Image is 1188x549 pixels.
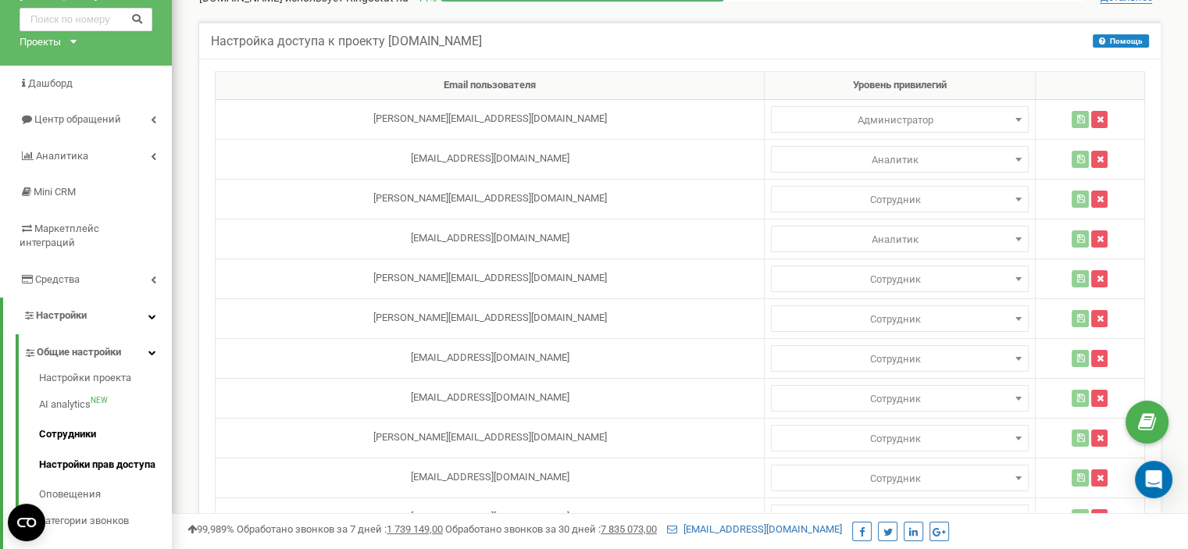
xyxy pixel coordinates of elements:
a: Категории звонков [39,510,172,529]
span: Аналитика [36,150,88,162]
td: [PERSON_NAME][EMAIL_ADDRESS][DOMAIN_NAME] [216,418,765,458]
u: 1 739 149,00 [387,523,443,535]
span: Средства [35,273,80,285]
span: Сотрудник [776,348,1023,370]
span: Сотрудник [776,189,1023,211]
span: Аналитик [776,229,1023,251]
th: Уровень привилегий [764,72,1035,100]
td: [PERSON_NAME][EMAIL_ADDRESS][DOMAIN_NAME] [216,179,765,219]
a: Настройки проекта [39,371,172,390]
td: [PERSON_NAME][EMAIL_ADDRESS][DOMAIN_NAME] [216,258,765,298]
span: 99,989% [187,523,234,535]
h5: Настройка доступа к проекту [DOMAIN_NAME] [211,34,482,48]
a: Общие настройки [23,334,172,366]
span: Сотрудник [776,388,1023,410]
span: Обработано звонков за 7 дней : [237,523,443,535]
u: 7 835 073,00 [601,523,657,535]
span: Администратор [771,385,1029,412]
span: Центр обращений [34,113,121,125]
span: Администратор [771,305,1029,332]
span: Администратор [771,345,1029,372]
span: Mini CRM [34,186,76,198]
input: Поиск по номеру [20,8,152,31]
span: Администратор [771,465,1029,491]
span: Администратор [771,425,1029,451]
div: Open Intercom Messenger [1135,461,1172,498]
th: Email пользователя [216,72,765,100]
button: Помощь [1093,34,1149,48]
td: [EMAIL_ADDRESS][DOMAIN_NAME] [216,139,765,179]
a: AI analyticsNEW [39,390,172,420]
span: Администратор [771,146,1029,173]
td: [EMAIL_ADDRESS][DOMAIN_NAME] [216,497,765,537]
span: Администратор [771,504,1029,531]
div: Проекты [20,35,61,50]
td: [PERSON_NAME][EMAIL_ADDRESS][DOMAIN_NAME] [216,99,765,139]
span: Дашборд [28,77,73,89]
a: Настройки прав доступа [39,450,172,480]
span: Администратор [771,226,1029,252]
a: [EMAIL_ADDRESS][DOMAIN_NAME] [667,523,842,535]
td: [EMAIL_ADDRESS][DOMAIN_NAME] [216,338,765,378]
span: Общие настройки [37,345,121,360]
span: Сотрудник [776,269,1023,291]
span: Сотрудник [776,428,1023,450]
span: Администратор [776,109,1023,131]
td: [EMAIL_ADDRESS][DOMAIN_NAME] [216,458,765,497]
span: Администратор [771,186,1029,212]
span: Настройки [36,309,87,321]
span: Сотрудник [776,468,1023,490]
td: [EMAIL_ADDRESS][DOMAIN_NAME] [216,219,765,258]
span: Администратор [771,266,1029,292]
span: Обработано звонков за 30 дней : [445,523,657,535]
a: Оповещения [39,479,172,510]
button: Open CMP widget [8,504,45,541]
span: Маркетплейс интеграций [20,223,99,249]
a: Настройки [3,298,172,334]
span: Аналитик [776,149,1023,171]
td: [EMAIL_ADDRESS][DOMAIN_NAME] [216,378,765,418]
a: Сотрудники [39,419,172,450]
span: Администратор [771,106,1029,133]
span: Сотрудник [776,308,1023,330]
span: Сотрудник [776,508,1023,529]
td: [PERSON_NAME][EMAIL_ADDRESS][DOMAIN_NAME] [216,298,765,338]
